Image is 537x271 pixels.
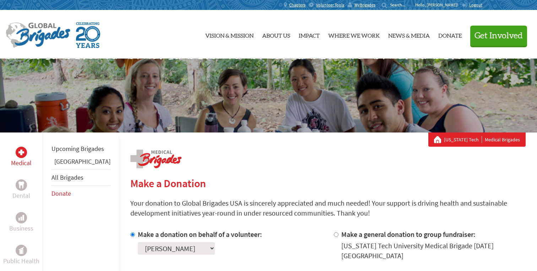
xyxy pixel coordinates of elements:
img: Public Health [18,247,24,254]
img: Medical [18,150,24,155]
label: Make a general donation to group fundraiser: [341,230,476,239]
p: Your donation to Global Brigades USA is sincerely appreciated and much needed! Your support is dr... [130,198,526,218]
img: Dental [18,181,24,188]
button: Get Involved [470,26,527,46]
img: Global Brigades Logo [6,22,70,48]
span: Get Involved [474,32,523,40]
li: Upcoming Brigades [51,141,110,157]
a: News & Media [388,16,430,53]
a: Vision & Mission [205,16,254,53]
div: Dental [16,179,27,191]
div: Medical [16,147,27,158]
h2: Make a Donation [130,177,526,190]
a: Public HealthPublic Health [3,245,39,266]
p: Business [9,223,33,233]
span: MyBrigades [354,2,375,8]
label: Make a donation on behalf of a volunteer: [138,230,262,239]
a: About Us [262,16,290,53]
div: Public Health [16,245,27,256]
a: MedicalMedical [11,147,32,168]
li: Ghana [51,157,110,169]
span: Logout [469,2,482,7]
a: Donate [51,189,71,197]
a: DentalDental [12,179,30,201]
span: Chapters [289,2,305,8]
img: Business [18,215,24,221]
p: Public Health [3,256,39,266]
input: Search... [390,2,410,7]
a: Donate [438,16,462,53]
a: All Brigades [51,173,83,181]
p: Dental [12,191,30,201]
span: Volunteer Tools [316,2,344,8]
div: Business [16,212,27,223]
a: Where We Work [328,16,380,53]
p: Hello, [PERSON_NAME]! [415,2,462,8]
div: [US_STATE] Tech University Medical Brigade [DATE] [GEOGRAPHIC_DATA] [341,241,526,261]
li: All Brigades [51,169,110,186]
a: [GEOGRAPHIC_DATA] [54,157,110,166]
img: logo-medical.png [130,150,181,168]
a: Logout [462,2,482,8]
a: Upcoming Brigades [51,145,104,153]
a: BusinessBusiness [9,212,33,233]
a: [US_STATE] Tech [444,136,482,143]
p: Medical [11,158,32,168]
a: Impact [299,16,320,53]
li: Donate [51,186,110,201]
div: Medical Brigades [434,136,520,143]
img: Global Brigades Celebrating 20 Years [76,22,100,48]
